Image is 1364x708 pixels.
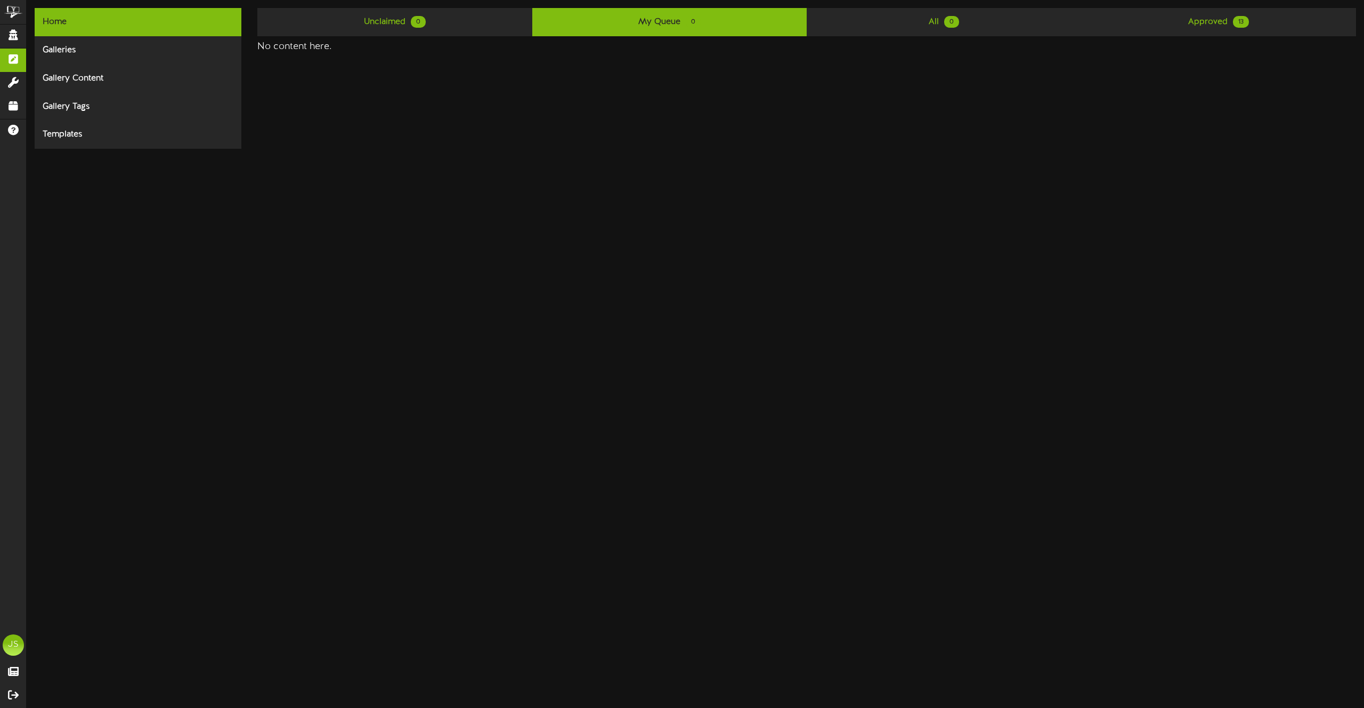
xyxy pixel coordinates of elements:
[35,93,241,121] div: Gallery Tags
[35,65,241,93] div: Gallery Content
[1082,8,1356,36] a: Approved
[532,8,807,36] a: My Queue
[807,8,1081,36] a: All
[1233,16,1249,28] span: 13
[35,120,241,149] div: Templates
[35,36,241,65] div: Galleries
[944,16,959,28] span: 0
[686,16,701,28] span: 0
[3,634,24,656] div: JS
[411,16,426,28] span: 0
[257,8,532,36] a: Unclaimed
[35,8,241,36] div: Home
[257,42,1356,52] h4: No content here.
